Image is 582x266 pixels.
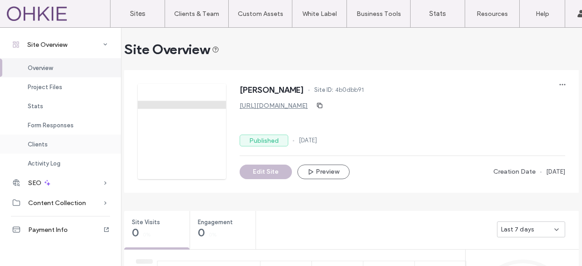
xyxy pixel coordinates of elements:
label: Published [240,135,288,146]
label: Help [536,10,549,18]
span: Engagement [198,218,242,227]
span: Project Files [28,84,62,90]
label: Resources [477,10,508,18]
label: Clients & Team [174,10,219,18]
span: Overview [28,65,53,71]
span: 0% [143,230,151,239]
span: 0 [198,228,205,237]
span: 0% [209,230,217,239]
span: Site Visits [132,218,176,227]
span: Payment Info [28,226,68,234]
span: Site Overview [27,41,67,49]
span: [DATE] [299,136,317,145]
label: White Label [302,10,337,18]
span: Content Collection [28,199,86,207]
label: Business Tools [356,10,401,18]
button: Edit Site [240,165,292,179]
span: Site ID: [314,85,333,95]
a: [URL][DOMAIN_NAME] [240,102,308,110]
span: Site Overview [124,40,219,59]
span: Stats [28,103,43,110]
span: Help [20,6,39,15]
label: Sites [130,10,145,18]
button: Preview [297,165,350,179]
span: 0 [132,228,139,237]
span: ‌ [136,259,153,264]
span: [PERSON_NAME] [240,85,304,95]
span: [DATE] [546,167,565,176]
span: 4b0dbb91 [335,85,364,95]
span: Clients [28,141,48,148]
span: Form Responses [28,122,74,129]
span: Creation Date [493,167,536,177]
span: Activity Log [28,160,60,167]
label: Stats [429,10,446,18]
label: Custom Assets [238,10,283,18]
span: SEO [28,179,41,187]
span: Last 7 days [501,225,534,234]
